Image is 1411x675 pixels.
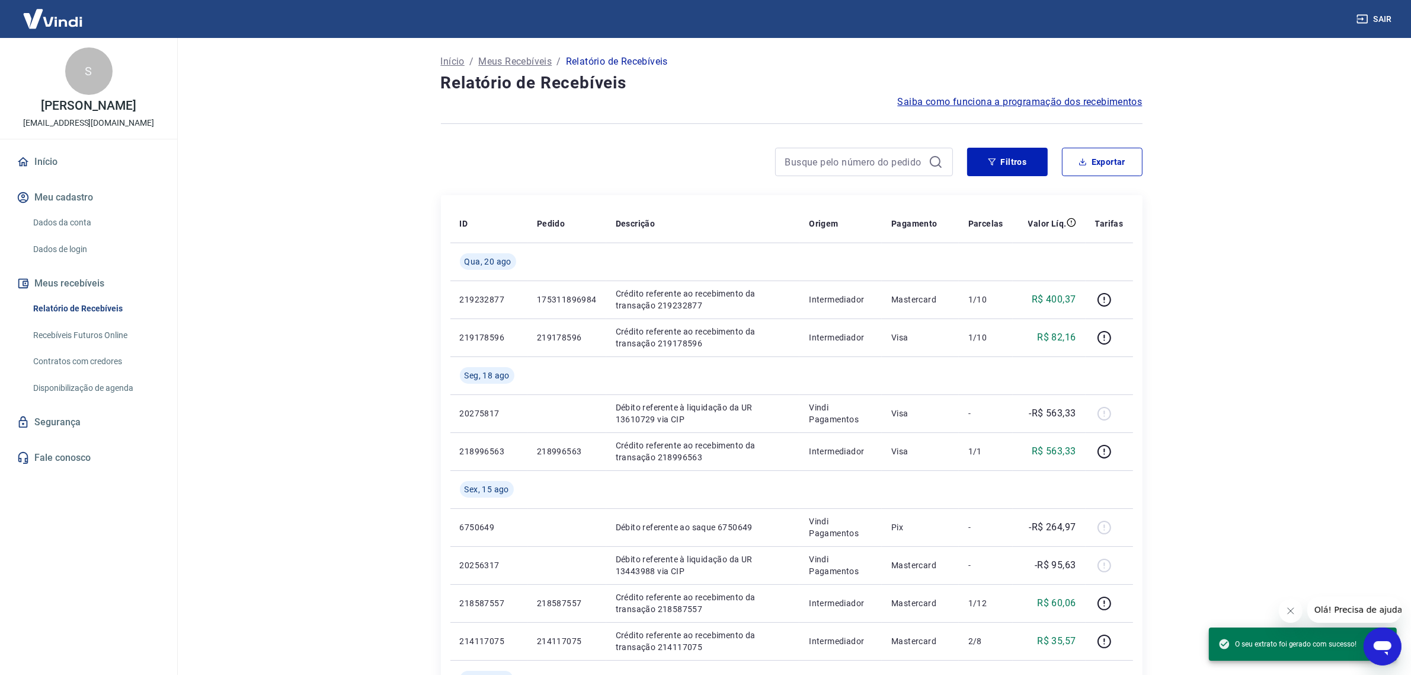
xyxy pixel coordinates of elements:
[537,294,597,305] p: 175311896984
[809,635,872,647] p: Intermediador
[1218,638,1356,650] span: O seu extrato foi gerado com sucesso!
[968,332,1003,343] p: 1/10
[616,440,791,463] p: Crédito referente ao recebimento da transação 218996563
[616,553,791,577] p: Débito referente à liquidação da UR 13443988 via CIP
[465,370,510,381] span: Seg, 18 ago
[1029,520,1076,534] p: -R$ 264,97
[465,256,511,268] span: Qua, 20 ago
[891,332,949,343] p: Visa
[891,407,949,419] p: Visa
[968,445,1003,457] p: 1/1
[616,591,791,615] p: Crédito referente ao recebimento da transação 218587557
[537,332,597,343] p: 219178596
[7,8,100,18] span: Olá! Precisa de ajuda?
[28,211,163,235] a: Dados da conta
[460,445,518,457] p: 218996563
[28,297,163,321] a: Relatório de Recebíveis
[616,326,791,349] p: Crédito referente ao recebimento da transação 219178596
[1032,292,1076,307] p: R$ 400,37
[14,445,163,471] a: Fale conosco
[460,521,518,533] p: 6750649
[809,402,872,425] p: Vindi Pagamentos
[967,148,1048,176] button: Filtros
[891,445,949,457] p: Visa
[1037,330,1076,345] p: R$ 82,16
[566,55,668,69] p: Relatório de Recebíveis
[460,294,518,305] p: 219232877
[891,521,949,533] p: Pix
[968,559,1003,571] p: -
[891,294,949,305] p: Mastercard
[28,237,163,262] a: Dados de login
[14,184,163,211] button: Meu cadastro
[1354,8,1397,30] button: Sair
[28,349,163,374] a: Contratos com credores
[1062,148,1143,176] button: Exportar
[65,47,113,95] div: S
[460,407,518,419] p: 20275817
[616,521,791,533] p: Débito referente ao saque 6750649
[460,559,518,571] p: 20256317
[898,95,1143,109] a: Saiba como funciona a programação dos recebimentos
[968,294,1003,305] p: 1/10
[968,407,1003,419] p: -
[809,294,872,305] p: Intermediador
[556,55,561,69] p: /
[1095,218,1124,230] p: Tarifas
[809,553,872,577] p: Vindi Pagamentos
[616,402,791,425] p: Débito referente à liquidação da UR 13610729 via CIP
[891,635,949,647] p: Mastercard
[1307,597,1402,623] iframe: Mensagem da empresa
[478,55,552,69] a: Meus Recebíveis
[460,635,518,647] p: 214117075
[891,218,938,230] p: Pagamento
[1279,599,1303,623] iframe: Fechar mensagem
[809,515,872,539] p: Vindi Pagamentos
[537,635,597,647] p: 214117075
[441,71,1143,95] h4: Relatório de Recebíveis
[1037,634,1076,648] p: R$ 35,57
[616,629,791,653] p: Crédito referente ao recebimento da transação 214117075
[28,376,163,400] a: Disponibilização de agenda
[14,270,163,297] button: Meus recebíveis
[968,635,1003,647] p: 2/8
[469,55,473,69] p: /
[616,218,655,230] p: Descrição
[785,153,924,171] input: Busque pelo número do pedido
[809,218,838,230] p: Origem
[537,597,597,609] p: 218587557
[537,445,597,457] p: 218996563
[809,332,872,343] p: Intermediador
[14,149,163,175] a: Início
[809,597,872,609] p: Intermediador
[14,409,163,435] a: Segurança
[41,100,136,112] p: [PERSON_NAME]
[1029,406,1076,421] p: -R$ 563,33
[891,597,949,609] p: Mastercard
[460,218,468,230] p: ID
[14,1,91,37] img: Vindi
[23,117,154,129] p: [EMAIL_ADDRESS][DOMAIN_NAME]
[1037,596,1076,610] p: R$ 60,06
[537,218,565,230] p: Pedido
[616,288,791,311] p: Crédito referente ao recebimento da transação 219232877
[441,55,465,69] a: Início
[809,445,872,457] p: Intermediador
[968,597,1003,609] p: 1/12
[1364,628,1402,666] iframe: Botão para abrir a janela de mensagens
[1028,218,1067,230] p: Valor Líq.
[28,323,163,348] a: Recebíveis Futuros Online
[1035,558,1076,572] p: -R$ 95,63
[968,521,1003,533] p: -
[968,218,1003,230] p: Parcelas
[1032,444,1076,459] p: R$ 563,33
[465,483,509,495] span: Sex, 15 ago
[460,597,518,609] p: 218587557
[891,559,949,571] p: Mastercard
[460,332,518,343] p: 219178596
